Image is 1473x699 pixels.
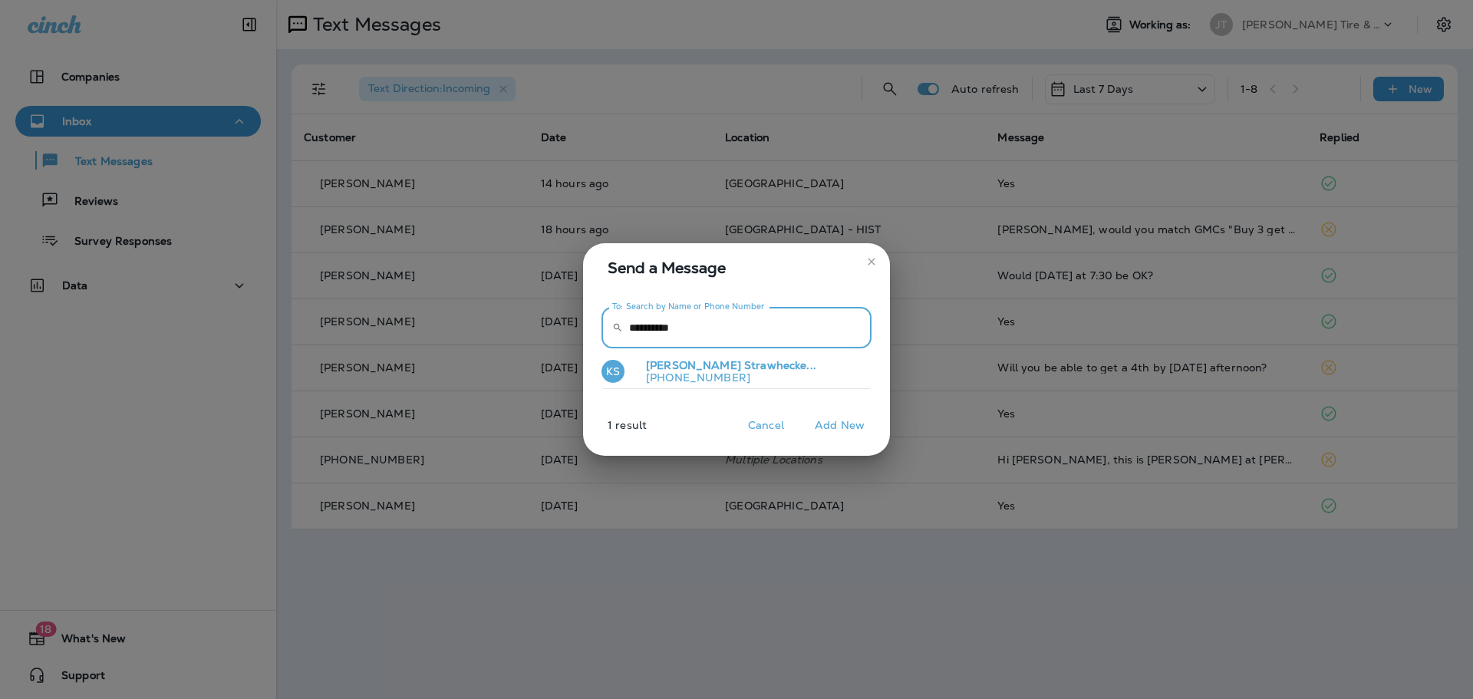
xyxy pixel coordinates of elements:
[601,354,872,390] button: KS[PERSON_NAME] Strawhecke...[PHONE_NUMBER]
[577,419,647,443] p: 1 result
[807,414,872,437] button: Add New
[646,358,741,372] span: [PERSON_NAME]
[612,301,765,312] label: To: Search by Name or Phone Number
[737,414,795,437] button: Cancel
[601,360,624,383] div: KS
[859,249,884,274] button: close
[608,256,872,280] span: Send a Message
[634,371,816,384] p: [PHONE_NUMBER]
[744,358,816,372] span: Strawhecke...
